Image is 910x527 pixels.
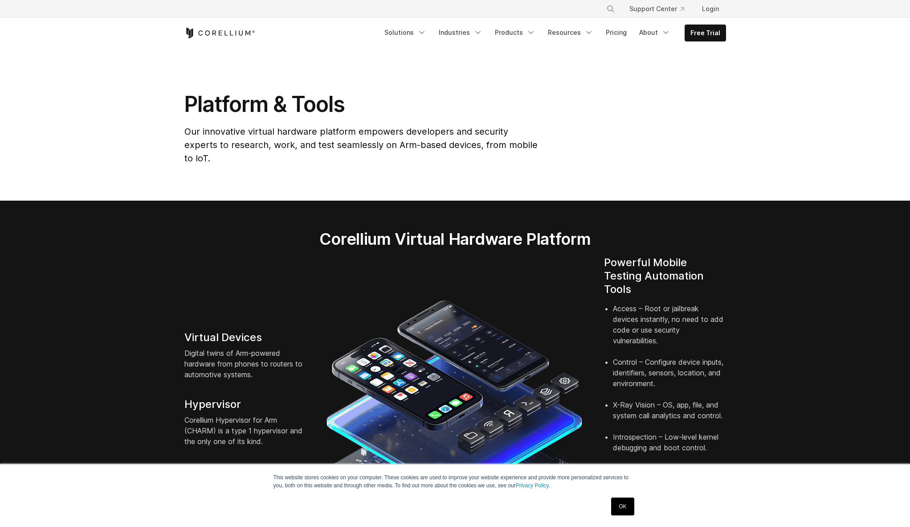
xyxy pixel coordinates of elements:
a: Privacy Policy. [516,482,550,489]
a: Free Trial [685,25,726,41]
div: Navigation Menu [379,25,726,41]
h4: Virtual Devices [184,331,306,344]
a: Resources [543,25,599,41]
a: Corellium Home [184,28,255,38]
h4: Hypervisor [184,398,306,411]
a: Login [695,1,726,17]
li: X-Ray Vision – OS, app, file, and system call analytics and control. [613,399,726,432]
p: Corellium Hypervisor for Arm (CHARM) is a type 1 hypervisor and the only one of its kind. [184,415,306,447]
p: This website stores cookies on your computer. These cookies are used to improve your website expe... [273,473,637,490]
button: Search [603,1,619,17]
li: Access – Root or jailbreak devices instantly, no need to add code or use security vulnerabilities. [613,303,726,357]
a: Support Center [622,1,691,17]
a: Products [490,25,541,41]
span: Our innovative virtual hardware platform empowers developers and security experts to research, wo... [184,126,538,164]
div: Navigation Menu [596,1,726,17]
a: Industries [433,25,488,41]
a: About [634,25,676,41]
a: Pricing [600,25,632,41]
h1: Platform & Tools [184,91,539,118]
li: Control – Configure device inputs, identifiers, sensors, location, and environment. [613,357,726,399]
a: Solutions [379,25,432,41]
h4: Powerful Mobile Testing Automation Tools [604,256,726,296]
p: Digital twins of Arm-powered hardware from phones to routers to automotive systems. [184,348,306,380]
a: OK [611,498,634,515]
h2: Corellium Virtual Hardware Platform [277,229,633,249]
li: Introspection – Low-level kernel debugging and boot control. [613,432,726,464]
